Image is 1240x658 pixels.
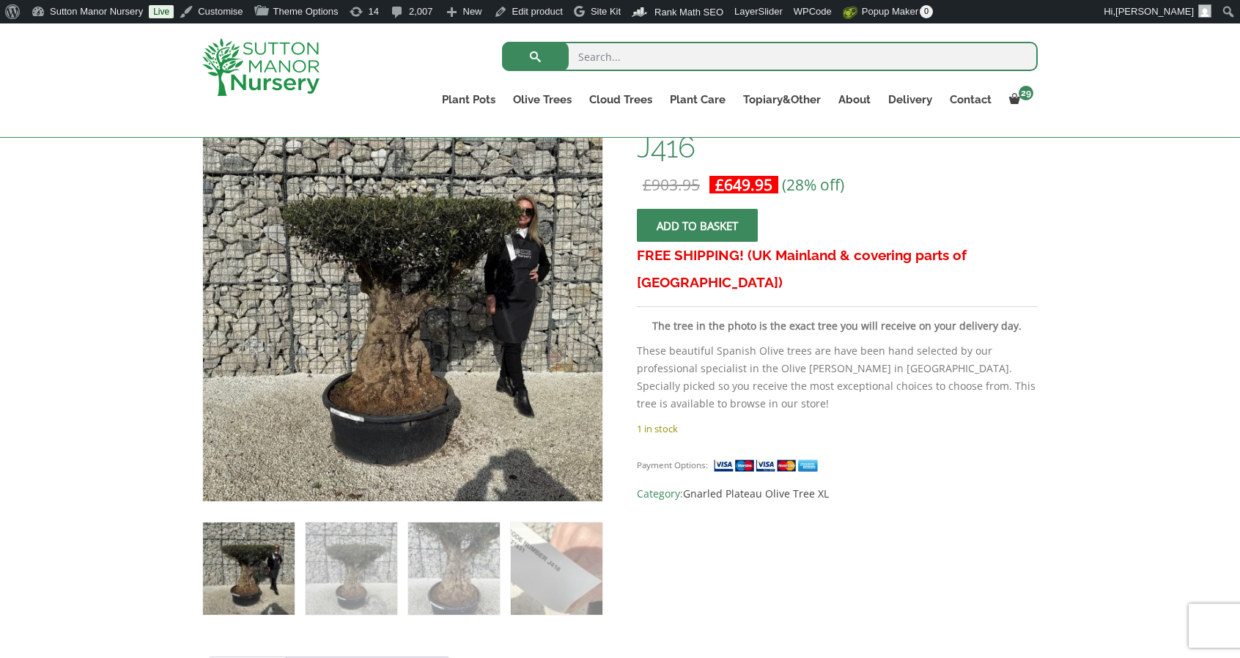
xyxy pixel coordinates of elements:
a: Topiary&Other [734,89,830,110]
a: Cloud Trees [580,89,661,110]
img: payment supported [713,458,823,473]
a: Plant Pots [433,89,504,110]
a: About [830,89,879,110]
span: Rank Math SEO [654,7,723,18]
a: Contact [941,89,1000,110]
a: 29 [1000,89,1038,110]
a: Delivery [879,89,941,110]
bdi: 649.95 [715,174,772,195]
img: Gnarled Plateau Olive Tree XL J416 - Image 3 [408,522,500,614]
span: £ [643,174,652,195]
span: Category: [637,485,1038,503]
img: Gnarled Plateau Olive Tree XL J416 [203,522,295,614]
small: Payment Options: [637,459,708,470]
a: Olive Trees [504,89,580,110]
span: £ [715,174,724,195]
img: Gnarled Plateau Olive Tree XL J416 - Image 4 [511,522,602,614]
strong: The tree in the photo is the exact tree you will receive on your delivery day. [652,319,1022,333]
h3: FREE SHIPPING! (UK Mainland & covering parts of [GEOGRAPHIC_DATA]) [637,242,1038,296]
bdi: 903.95 [643,174,700,195]
span: Site Kit [591,6,621,17]
button: Add to basket [637,209,758,242]
span: 0 [920,5,933,18]
img: Gnarled Plateau Olive Tree XL J416 - Image 2 [306,522,397,614]
a: Live [149,5,174,18]
span: 29 [1019,86,1033,100]
input: Search... [502,42,1038,71]
a: Plant Care [661,89,734,110]
p: 1 in stock [637,420,1038,437]
img: logo [202,38,320,96]
p: These beautiful Spanish Olive trees are have been hand selected by our professional specialist in... [637,342,1038,413]
span: (28% off) [782,174,844,195]
span: [PERSON_NAME] [1115,6,1194,17]
h1: Gnarled Plateau Olive Tree XL J416 [637,101,1038,163]
a: Gnarled Plateau Olive Tree XL [683,487,829,500]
